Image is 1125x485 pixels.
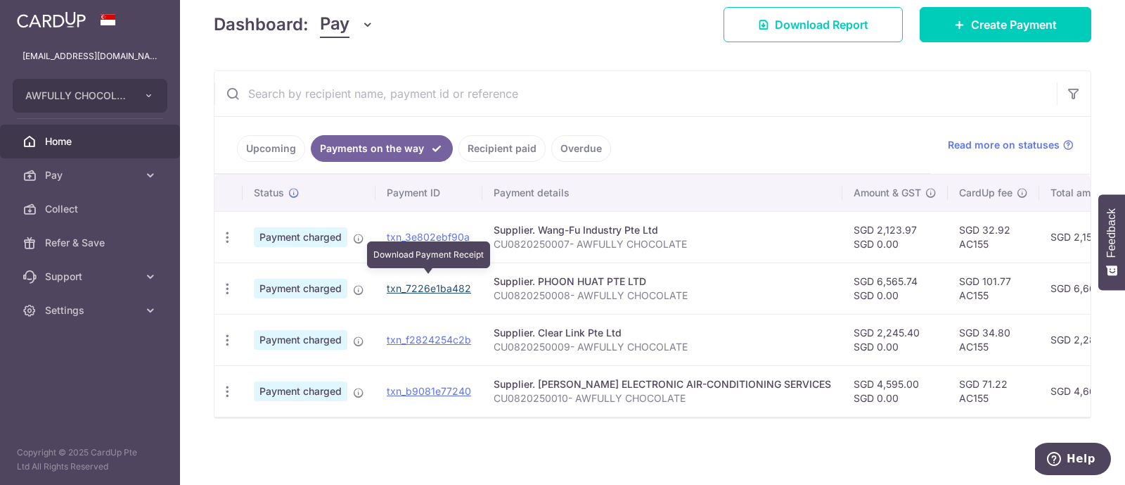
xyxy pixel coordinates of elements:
p: [EMAIL_ADDRESS][DOMAIN_NAME] [22,49,157,63]
span: Home [45,134,138,149]
a: txn_3e802ebf90a [387,231,470,243]
a: txn_b9081e77240 [387,385,471,397]
span: CardUp fee [959,186,1012,200]
p: CU0820250008- AWFULLY CHOCOLATE [494,289,831,303]
td: SGD 101.77 AC155 [948,263,1039,314]
span: Feedback [1105,208,1118,258]
span: Create Payment [971,16,1057,33]
div: Supplier. [PERSON_NAME] ELECTRONIC AIR-CONDITIONING SERVICES [494,377,831,391]
span: Payment charged [254,279,347,298]
button: Feedback - Show survey [1098,194,1125,290]
img: CardUp [17,11,86,28]
span: Payment charged [254,382,347,401]
td: SGD 2,245.40 SGD 0.00 [842,314,948,365]
h4: Dashboard: [214,12,309,37]
a: txn_f2824254c2b [387,334,471,346]
span: Support [45,270,138,284]
span: Read more on statuses [948,138,1060,152]
a: Recipient paid [458,135,546,162]
div: Supplier. Clear Link Pte Ltd [494,326,831,340]
span: Download Report [775,16,868,33]
button: AWFULLY CHOCOLATE PTE LTD [13,79,167,113]
a: txn_7226e1ba482 [387,282,471,294]
span: Amount & GST [854,186,921,200]
button: Pay [320,11,374,38]
td: SGD 71.22 AC155 [948,365,1039,417]
a: Download Report [724,7,903,42]
a: Overdue [551,135,611,162]
td: SGD 4,595.00 SGD 0.00 [842,365,948,417]
td: SGD 6,565.74 SGD 0.00 [842,263,948,314]
span: Refer & Save [45,236,138,250]
td: SGD 32.92 AC155 [948,211,1039,263]
td: SGD 2,123.97 SGD 0.00 [842,211,948,263]
p: CU0820250007- AWFULLY CHOCOLATE [494,237,831,251]
span: Settings [45,303,138,317]
span: Status [254,186,284,200]
div: Supplier. Wang-Fu Industry Pte Ltd [494,223,831,237]
input: Search by recipient name, payment id or reference [214,71,1057,116]
a: Upcoming [237,135,305,162]
span: Payment charged [254,330,347,350]
p: CU0820250010- AWFULLY CHOCOLATE [494,391,831,405]
a: Payments on the way [311,135,453,162]
th: Payment details [482,175,842,211]
th: Payment ID [375,175,482,211]
a: Create Payment [920,7,1091,42]
p: CU0820250009- AWFULLY CHOCOLATE [494,340,831,354]
span: Total amt. [1050,186,1097,200]
div: Supplier. PHOON HUAT PTE LTD [494,275,831,289]
span: Pay [320,11,349,38]
div: Download Payment Receipt [367,241,490,268]
span: AWFULLY CHOCOLATE PTE LTD [25,89,129,103]
span: Payment charged [254,227,347,247]
span: Collect [45,202,138,216]
span: Pay [45,168,138,182]
iframe: Opens a widget where you can find more information [1035,443,1111,478]
a: Read more on statuses [948,138,1074,152]
td: SGD 34.80 AC155 [948,314,1039,365]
